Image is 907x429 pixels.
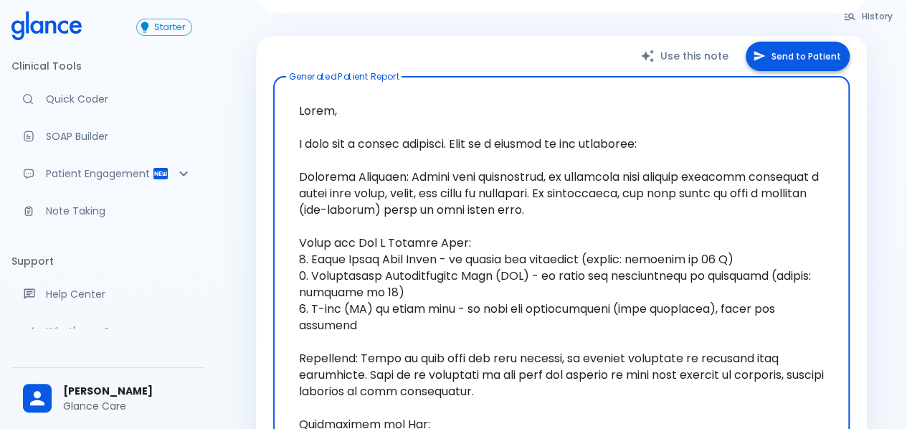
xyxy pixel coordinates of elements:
[11,195,204,227] a: Advanced note-taking
[11,121,204,152] a: Docugen: Compose a clinical documentation in seconds
[46,287,192,301] p: Help Center
[46,324,192,339] p: What's new?
[63,399,192,413] p: Glance Care
[136,19,192,36] button: Starter
[626,42,746,71] button: Use this note
[136,19,204,36] a: Click to view or change your subscription
[148,22,191,33] span: Starter
[46,92,192,106] p: Quick Coder
[836,6,901,27] button: History
[46,204,192,218] p: Note Taking
[11,83,204,115] a: Moramiz: Find ICD10AM codes instantly
[11,244,204,278] li: Support
[46,166,152,181] p: Patient Engagement
[11,158,204,189] div: Patient Reports & Referrals
[11,374,204,423] div: [PERSON_NAME]Glance Care
[746,42,850,71] button: Send to Patient
[11,49,204,83] li: Clinical Tools
[11,278,204,310] a: Get help from our support team
[11,316,204,347] div: Recent updates and feature releases
[63,384,192,399] span: [PERSON_NAME]
[46,129,192,143] p: SOAP Builder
